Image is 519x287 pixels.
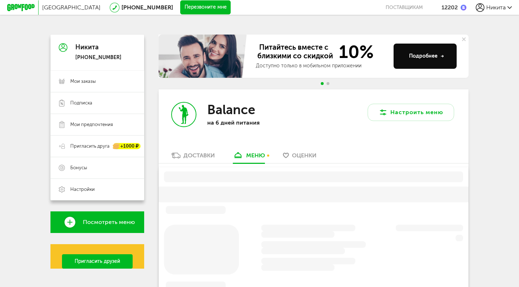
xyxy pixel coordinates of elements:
[256,62,388,69] div: Доступно только в мобильном приложении
[113,143,141,149] div: +1000 ₽
[279,152,320,163] a: Оценки
[159,35,249,78] img: family-banner.579af9d.jpg
[50,135,144,157] a: Пригласить друга +1000 ₽
[321,82,324,85] span: Go to slide 1
[50,211,144,233] a: Посмотреть меню
[486,4,506,11] span: Никита
[62,254,133,269] a: Пригласить друзей
[50,179,144,200] a: Настройки
[70,100,92,106] span: Подписка
[70,121,113,128] span: Мои предпочтения
[168,152,218,163] a: Доставки
[70,143,110,149] span: Пригласить друга
[183,152,215,159] div: Доставки
[334,43,374,61] span: 10%
[75,54,121,61] div: [PHONE_NUMBER]
[50,157,144,179] a: Бонусы
[75,44,121,51] div: Никита
[50,71,144,92] a: Мои заказы
[70,186,95,193] span: Настройки
[50,92,144,114] a: Подписка
[292,152,316,159] span: Оценки
[121,4,173,11] a: [PHONE_NUMBER]
[394,44,457,69] button: Подробнее
[442,4,458,11] div: 12202
[180,0,231,15] button: Перезвоните мне
[229,152,269,163] a: меню
[461,5,466,10] img: bonus_b.cdccf46.png
[409,53,444,60] div: Подробнее
[83,219,135,225] span: Посмотреть меню
[327,82,329,85] span: Go to slide 2
[70,165,87,171] span: Бонусы
[256,43,334,61] span: Питайтесь вместе с близкими со скидкой
[207,102,255,117] h3: Balance
[246,152,265,159] div: меню
[70,78,96,85] span: Мои заказы
[50,114,144,135] a: Мои предпочтения
[368,104,454,121] button: Настроить меню
[42,4,101,11] span: [GEOGRAPHIC_DATA]
[207,119,301,126] p: на 6 дней питания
